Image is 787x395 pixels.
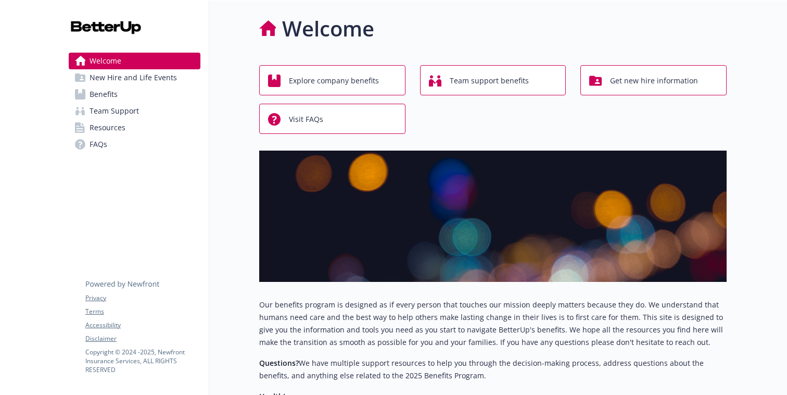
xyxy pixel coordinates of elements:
[610,71,698,91] span: Get new hire information
[69,69,200,86] a: New Hire and Life Events
[69,53,200,69] a: Welcome
[90,69,177,86] span: New Hire and Life Events
[69,103,200,119] a: Team Support
[259,358,299,368] strong: Questions?
[289,71,379,91] span: Explore company benefits
[90,119,125,136] span: Resources
[282,13,374,44] h1: Welcome
[289,109,323,129] span: Visit FAQs
[85,307,200,316] a: Terms
[90,86,118,103] span: Benefits
[69,86,200,103] a: Benefits
[259,65,405,95] button: Explore company benefits
[259,104,405,134] button: Visit FAQs
[450,71,529,91] span: Team support benefits
[259,357,727,382] p: We have multiple support resources to help you through the decision-making process, address quest...
[85,293,200,303] a: Privacy
[420,65,566,95] button: Team support benefits
[85,348,200,374] p: Copyright © 2024 - 2025 , Newfront Insurance Services, ALL RIGHTS RESERVED
[90,136,107,153] span: FAQs
[259,299,727,349] p: Our benefits program is designed as if every person that touches our mission deeply matters becau...
[85,334,200,343] a: Disclaimer
[580,65,727,95] button: Get new hire information
[259,151,727,282] img: overview page banner
[69,119,200,136] a: Resources
[90,103,139,119] span: Team Support
[69,136,200,153] a: FAQs
[90,53,121,69] span: Welcome
[85,320,200,330] a: Accessibility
